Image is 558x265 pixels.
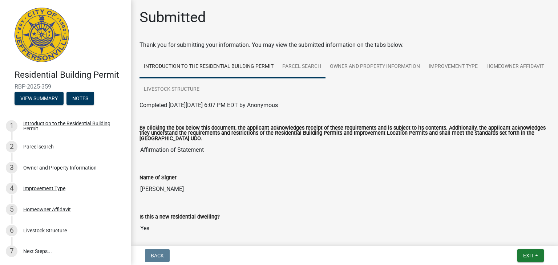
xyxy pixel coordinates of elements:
div: Thank you for submitting your information. You may view the submitted information on the tabs below. [139,41,549,49]
a: Parcel search [278,55,325,78]
span: Exit [523,253,534,258]
div: Parcel search [23,144,54,149]
div: 6 [6,225,17,236]
wm-modal-confirm: Notes [66,96,94,102]
div: Homeowner Affidavit [23,207,71,212]
wm-modal-confirm: Summary [15,96,64,102]
button: Notes [66,92,94,105]
div: Owner and Property Information [23,165,97,170]
label: By clicking the box below this document, the applicant acknowledges receipt of these requirements... [139,126,549,141]
div: 7 [6,245,17,257]
button: Exit [517,249,544,262]
div: Livestock Structure [23,228,67,233]
div: Introduction to the Residential Building Permit [23,121,119,131]
h1: Submitted [139,9,206,26]
button: View Summary [15,92,64,105]
div: 5 [6,204,17,215]
span: Completed [DATE][DATE] 6:07 PM EDT by Anonymous [139,102,278,109]
div: 2 [6,141,17,152]
a: Owner and Property Information [325,55,424,78]
div: 1 [6,120,17,132]
div: 3 [6,162,17,174]
span: RBP-2025-359 [15,83,116,90]
a: Homeowner Affidavit [482,55,549,78]
button: Back [145,249,170,262]
a: Introduction to the Residential Building Permit [139,55,278,78]
h4: Residential Building Permit [15,70,125,80]
a: Livestock Structure [139,78,204,101]
label: Name of Signer [139,175,177,180]
label: Is this a new residential dwelling? [139,215,220,220]
div: 4 [6,183,17,194]
span: Back [151,253,164,258]
img: City of Jeffersonville, Indiana [15,8,69,62]
div: Improvement Type [23,186,65,191]
a: Improvement Type [424,55,482,78]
